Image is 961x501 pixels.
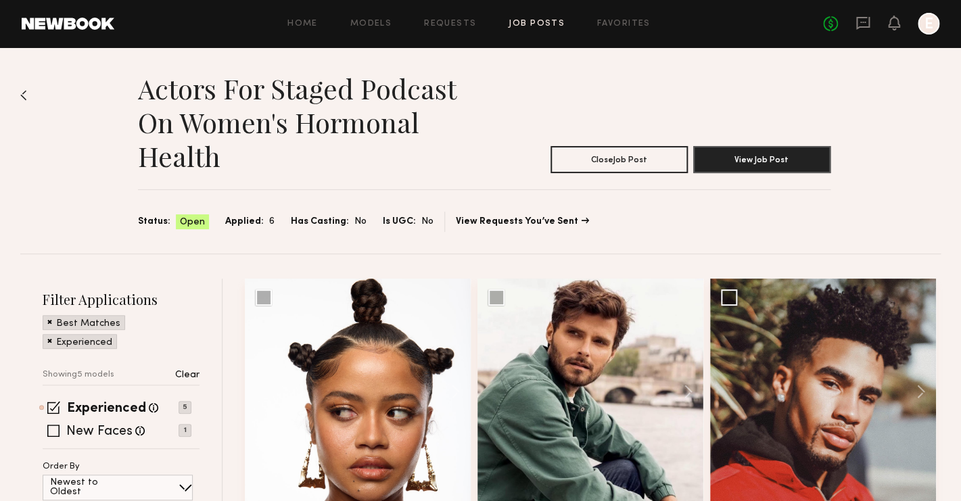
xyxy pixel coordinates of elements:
[56,319,120,329] p: Best Matches
[138,72,484,173] h1: Actors for Staged Podcast on Women's Hormonal Health
[509,20,565,28] a: Job Posts
[138,214,170,229] span: Status:
[456,217,589,226] a: View Requests You’ve Sent
[269,214,275,229] span: 6
[43,462,80,471] p: Order By
[180,216,205,229] span: Open
[66,425,133,439] label: New Faces
[179,424,191,437] p: 1
[67,402,146,416] label: Experienced
[287,20,318,28] a: Home
[424,20,476,28] a: Requests
[597,20,651,28] a: Favorites
[383,214,416,229] span: Is UGC:
[43,371,114,379] p: Showing 5 models
[179,401,191,414] p: 5
[354,214,367,229] span: No
[20,90,27,101] img: Back to previous page
[291,214,349,229] span: Has Casting:
[225,214,264,229] span: Applied:
[56,338,112,348] p: Experienced
[350,20,392,28] a: Models
[175,371,200,380] p: Clear
[918,13,939,34] a: E
[43,290,200,308] h2: Filter Applications
[50,478,131,497] p: Newest to Oldest
[421,214,433,229] span: No
[693,146,830,173] button: View Job Post
[550,146,688,173] button: CloseJob Post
